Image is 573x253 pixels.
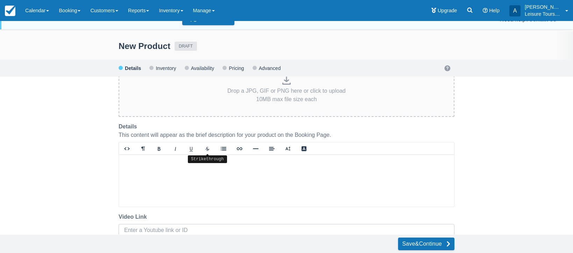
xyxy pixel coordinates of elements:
a: Text Color [296,143,312,154]
a: Size [280,143,296,154]
div: Availability [190,66,214,70]
span: Help [489,8,500,13]
div: New Product [119,41,175,51]
a: Underline [183,143,199,154]
a: Align [264,143,280,154]
a: Lists [215,143,232,154]
a: Bold [151,143,167,154]
a: Italic [167,143,183,154]
button: Save&Continue [398,238,454,250]
a: Line [248,143,264,154]
span: Strikethrough [188,155,227,163]
div: Advanced [258,66,281,70]
div: Details [124,66,141,70]
p: [PERSON_NAME] ([PERSON_NAME][DOMAIN_NAME][PERSON_NAME]) [525,3,561,10]
p: Leisure Tours Test [525,10,561,17]
a: Link [232,143,248,154]
span: Upgrade [438,8,457,13]
div: Inventory [155,66,176,70]
a: Format [135,143,151,154]
a: Strikethrough [199,143,215,154]
div: A [509,5,521,16]
input: Enter a Youtube link or ID [124,224,449,237]
a: HTML [119,143,135,154]
a: Details [119,66,149,70]
div: Pricing [228,66,244,70]
label: DRAFT [175,42,197,51]
i: Help [483,8,488,13]
img: checkfront-main-nav-mini-logo.png [5,6,15,16]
